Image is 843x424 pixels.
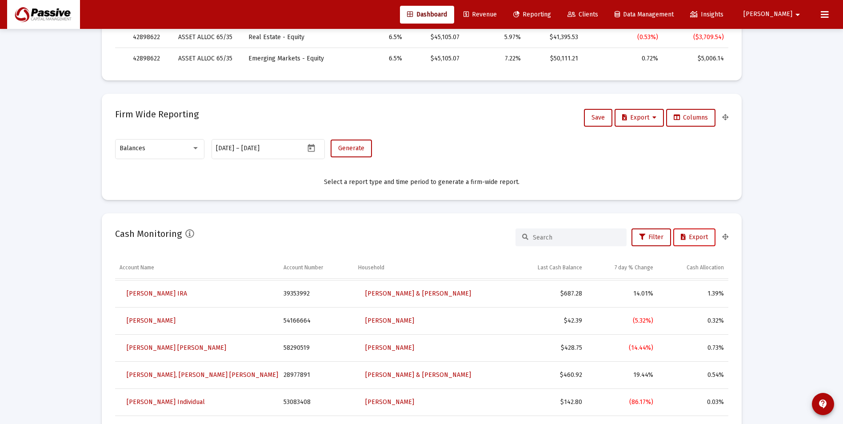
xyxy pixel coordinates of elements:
div: 7.22% [468,54,521,63]
div: 5.97% [468,33,521,42]
div: $41,395.53 [530,33,578,42]
div: 6.5% [350,54,402,63]
span: [PERSON_NAME] & [PERSON_NAME] [365,290,471,297]
td: 1.39% [658,280,728,308]
span: Insights [690,11,723,18]
td: 42898622 [128,27,174,48]
td: $460.92 [508,362,587,389]
a: Insights [683,6,731,24]
td: Column Last Cash Balance [508,257,587,278]
span: [PERSON_NAME] [365,344,414,352]
td: ASSET ALLOC 65/35 [174,48,244,69]
div: Account Number [284,264,323,271]
td: Emerging Markets - Equity [244,48,345,69]
a: [PERSON_NAME] & [PERSON_NAME] [358,366,478,384]
span: Save [591,114,605,121]
div: 14.01% [591,289,653,298]
span: [PERSON_NAME] [127,317,176,324]
td: ASSET ALLOC 65/35 [174,27,244,48]
span: Balances [120,144,145,152]
td: Real Estate - Equity [244,27,345,48]
h2: Cash Monitoring [115,227,182,241]
td: $428.75 [508,335,587,362]
div: $45,105.07 [411,54,459,63]
div: Last Cash Balance [538,264,582,271]
button: [PERSON_NAME] [733,5,814,23]
a: [PERSON_NAME] [PERSON_NAME] [120,339,233,357]
td: 54166664 [279,308,354,335]
a: Reporting [506,6,558,24]
div: Account Name [120,264,154,271]
span: Reporting [513,11,551,18]
div: 6.5% [350,33,402,42]
div: $50,111.21 [530,54,578,63]
span: [PERSON_NAME] [365,398,414,406]
input: Start date [216,145,234,152]
td: 58290519 [279,335,354,362]
span: Data Management [615,11,674,18]
td: Column Account Name [115,257,279,278]
td: 0.32% [658,308,728,335]
button: Save [584,109,612,127]
button: Columns [666,109,715,127]
a: [PERSON_NAME] [120,312,183,330]
td: 53083408 [279,389,354,416]
span: [PERSON_NAME] Individual [127,398,205,406]
img: Dashboard [14,6,73,24]
div: (14.44%) [591,344,653,352]
span: [PERSON_NAME] [365,317,414,324]
td: Column 7 day % Change [587,257,657,278]
a: Dashboard [400,6,454,24]
span: [PERSON_NAME] [743,11,792,18]
td: 39353992 [279,280,354,308]
td: $42.39 [508,308,587,335]
a: [PERSON_NAME] [358,312,421,330]
td: Column Household [354,257,508,278]
span: Columns [674,114,708,121]
a: Revenue [456,6,504,24]
td: Column Account Number [279,257,354,278]
td: 28977891 [279,362,354,389]
a: [PERSON_NAME] [358,393,421,411]
td: $142.80 [508,389,587,416]
div: ($3,709.54) [667,33,724,42]
span: Clients [567,11,598,18]
button: Export [615,109,664,127]
td: Column Cash Allocation [658,257,728,278]
button: Filter [631,228,671,246]
div: Household [358,264,384,271]
span: Revenue [463,11,497,18]
span: [PERSON_NAME] [PERSON_NAME] [127,344,226,352]
h2: Firm Wide Reporting [115,107,199,121]
span: [PERSON_NAME] & [PERSON_NAME] [365,371,471,379]
button: Export [673,228,715,246]
span: Export [681,233,708,241]
mat-icon: arrow_drop_down [792,6,803,24]
div: $45,105.07 [411,33,459,42]
a: [PERSON_NAME] Individual [120,393,212,411]
span: Export [622,114,656,121]
span: [PERSON_NAME] IRA [127,290,187,297]
input: End date [241,145,284,152]
td: 42898622 [128,48,174,69]
span: [PERSON_NAME], [PERSON_NAME] [PERSON_NAME] [127,371,278,379]
div: Select a report type and time period to generate a firm-wide report. [115,178,728,187]
a: [PERSON_NAME] & [PERSON_NAME] [358,285,478,303]
span: Generate [338,144,364,152]
div: Cash Allocation [687,264,724,271]
a: Data Management [607,6,681,24]
div: (0.53%) [587,33,658,42]
td: $687.28 [508,280,587,308]
td: 0.03% [658,389,728,416]
a: Clients [560,6,605,24]
span: Dashboard [407,11,447,18]
mat-icon: contact_support [818,399,828,409]
div: 19.44% [591,371,653,380]
div: 0.72% [587,54,658,63]
button: Generate [331,140,372,157]
div: $5,006.14 [667,54,724,63]
td: 0.54% [658,362,728,389]
input: Search [533,234,620,241]
a: [PERSON_NAME], [PERSON_NAME] [PERSON_NAME] [120,366,285,384]
div: 7 day % Change [615,264,653,271]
